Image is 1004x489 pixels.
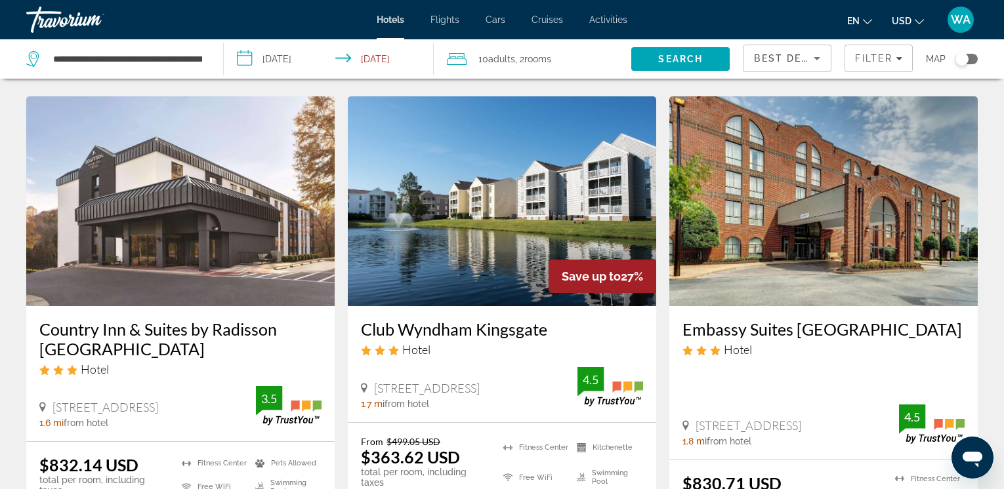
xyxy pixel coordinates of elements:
[952,437,994,479] iframe: Button to launch messaging window
[577,372,604,387] div: 4.5
[631,47,730,71] button: Search
[562,269,621,283] span: Save up to
[256,391,282,406] div: 3.5
[39,455,138,475] ins: $832.14 USD
[724,342,752,357] span: Hotel
[361,447,460,467] ins: $363.62 USD
[488,54,515,64] span: Adults
[39,319,322,359] a: Country Inn & Suites by Radisson [GEOGRAPHIC_DATA]
[249,455,322,472] li: Pets Allowed
[889,473,965,484] li: Fitness Center
[682,436,707,446] span: 1.8 mi
[39,362,322,376] div: 3 star Hotel
[696,418,801,433] span: [STREET_ADDRESS]
[478,50,515,68] span: 10
[224,39,434,79] button: Select check in and out date
[377,14,404,25] a: Hotels
[754,50,820,66] mat-select: Sort by
[81,362,109,376] span: Hotel
[944,6,978,33] button: User Menu
[847,11,872,30] button: Change language
[361,342,643,357] div: 3 star Hotel
[892,16,911,26] span: USD
[26,3,157,37] a: Travorium
[387,436,440,447] del: $499.05 USD
[946,53,978,65] button: Toggle map
[374,381,480,395] span: [STREET_ADDRESS]
[899,409,925,425] div: 4.5
[26,96,335,306] img: Country Inn & Suites by Radisson Williamsburg East VA
[669,96,978,306] img: Embassy Suites Williamsburg
[524,54,551,64] span: rooms
[64,418,108,428] span: from hotel
[899,404,965,443] img: TrustYou guest rating badge
[549,260,656,293] div: 27%
[486,14,505,25] a: Cars
[348,96,656,306] img: Club Wyndham Kingsgate
[658,54,703,64] span: Search
[532,14,563,25] a: Cruises
[402,342,430,357] span: Hotel
[892,11,924,30] button: Change currency
[385,399,429,409] span: from hotel
[515,50,551,68] span: , 2
[951,13,971,26] span: WA
[855,53,892,64] span: Filter
[707,436,751,446] span: from hotel
[570,436,643,460] li: Kitchenette
[430,14,459,25] a: Flights
[434,39,631,79] button: Travelers: 10 adults, 0 children
[577,367,643,406] img: TrustYou guest rating badge
[361,319,643,339] a: Club Wyndham Kingsgate
[682,319,965,339] a: Embassy Suites [GEOGRAPHIC_DATA]
[52,49,203,69] input: Search hotel destination
[497,436,570,460] li: Fitness Center
[39,418,64,428] span: 1.6 mi
[847,16,860,26] span: en
[754,53,822,64] span: Best Deals
[175,455,248,472] li: Fitness Center
[361,467,487,488] p: total per room, including taxes
[361,436,383,447] span: From
[845,45,913,72] button: Filters
[52,400,158,414] span: [STREET_ADDRESS]
[682,342,965,357] div: 3 star Hotel
[256,386,322,425] img: TrustYou guest rating badge
[926,50,946,68] span: Map
[361,399,385,409] span: 1.7 mi
[589,14,627,25] a: Activities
